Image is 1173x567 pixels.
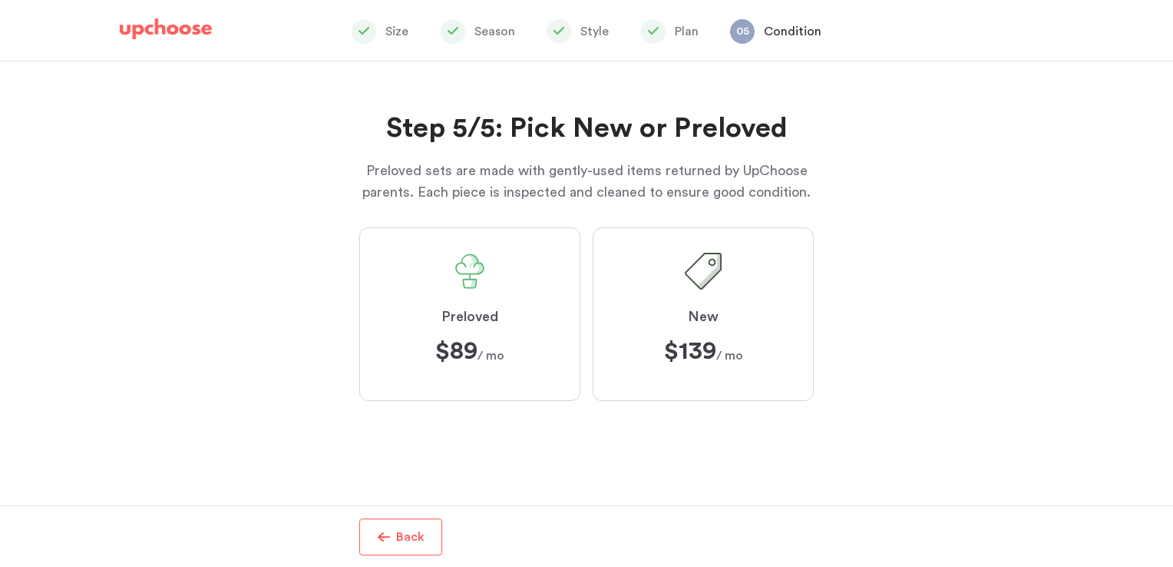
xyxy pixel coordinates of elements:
span: 05 [730,19,755,44]
span: / mo [435,339,504,363]
p: Season [474,22,515,41]
span: New [688,308,719,327]
h2: Step 5/5: Pick New or Preloved [359,111,814,148]
a: UpChoose [120,18,212,47]
p: Condition [764,22,821,41]
p: Style [580,22,609,41]
img: UpChoose [120,18,212,40]
p: Back [396,528,425,546]
strong: $89 [435,339,477,363]
p: Preloved sets are made with gently-used items returned by UpChoose parents. Each piece is inspect... [359,160,814,203]
p: Plan [675,22,699,41]
strong: $139 [664,339,716,363]
button: Back [359,519,442,555]
span: Preloved [441,308,498,327]
p: Size [385,22,408,41]
span: / mo [664,339,743,363]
